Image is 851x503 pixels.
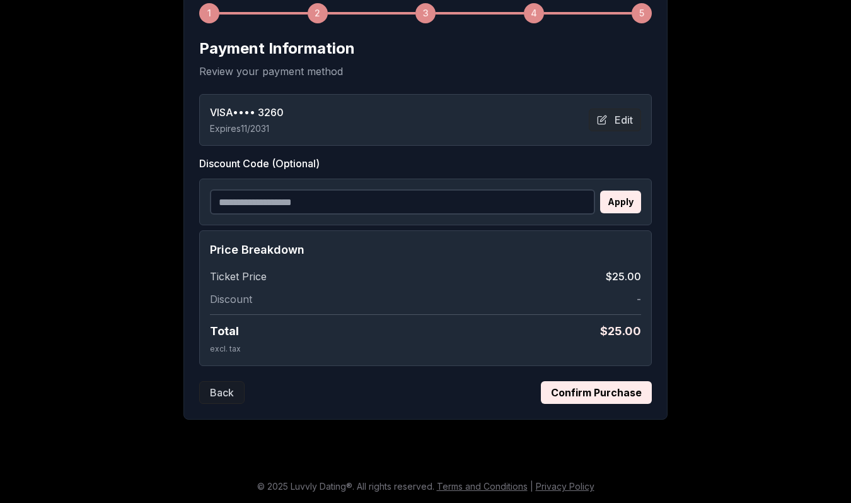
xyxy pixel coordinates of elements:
div: 2 [308,3,328,23]
span: $25.00 [606,269,641,284]
p: Expires 11/2031 [210,122,284,135]
span: VISA •••• 3260 [210,105,284,120]
h4: Price Breakdown [210,241,641,259]
button: Apply [600,191,641,213]
div: 3 [415,3,436,23]
span: | [530,481,533,492]
p: Review your payment method [199,64,652,79]
div: 1 [199,3,219,23]
span: - [637,292,641,307]
a: Privacy Policy [536,481,594,492]
button: Edit [589,109,641,131]
label: Discount Code (Optional) [199,156,652,171]
div: 5 [632,3,652,23]
span: excl. tax [210,344,241,353]
button: Back [199,381,245,404]
h2: Payment Information [199,38,652,59]
span: Total [210,323,239,340]
button: Confirm Purchase [541,381,652,404]
div: 4 [524,3,544,23]
span: Discount [210,292,252,307]
span: Ticket Price [210,269,267,284]
span: $ 25.00 [600,323,641,340]
a: Terms and Conditions [437,481,528,492]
